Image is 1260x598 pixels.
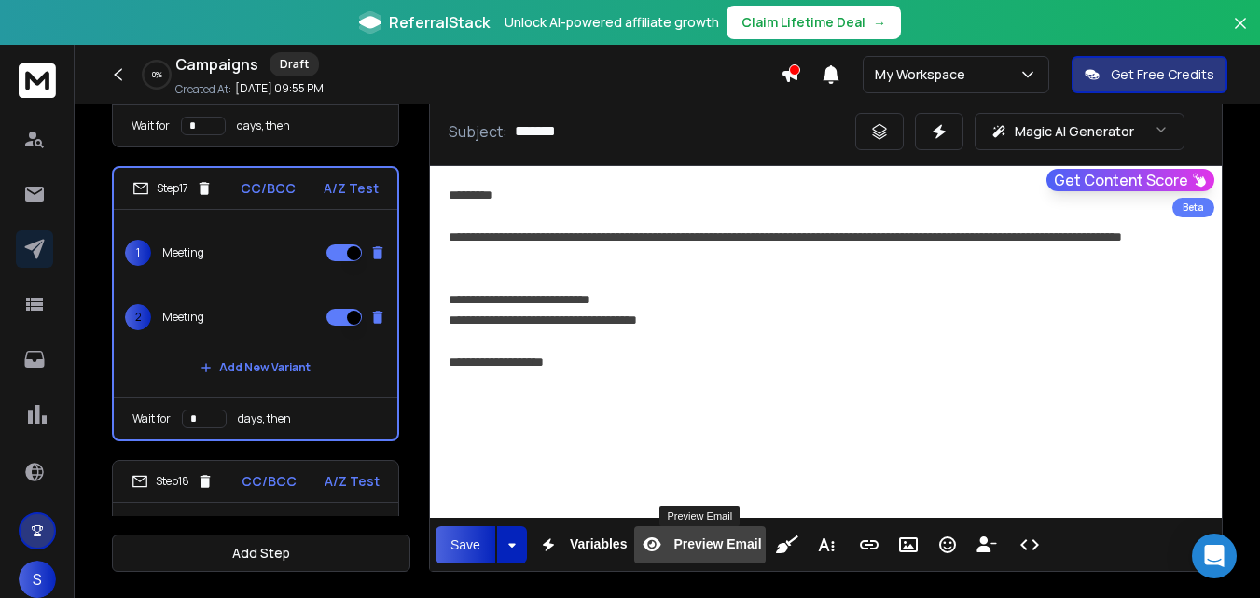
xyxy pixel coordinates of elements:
[132,180,213,197] div: Step 17
[19,561,56,598] button: S
[112,535,410,572] button: Add Step
[175,82,231,97] p: Created At:
[852,526,887,563] button: Insert Link (Ctrl+K)
[975,113,1184,150] button: Magic AI Generator
[162,245,204,260] p: Meeting
[270,52,319,76] div: Draft
[969,526,1004,563] button: Insert Unsubscribe Link
[112,166,399,441] li: Step17CC/BCCA/Z Test1Meeting2MeetingAdd New VariantWait fordays, then
[235,81,324,96] p: [DATE] 09:55 PM
[1111,65,1214,84] p: Get Free Credits
[389,11,490,34] span: ReferralStack
[1072,56,1227,93] button: Get Free Credits
[125,240,151,266] span: 1
[175,53,258,76] h1: Campaigns
[875,65,973,84] p: My Workspace
[124,514,387,566] p: Love to Chat?
[325,472,380,491] p: A/Z Test
[1046,169,1214,191] button: Get Content Score
[1015,122,1134,141] p: Magic AI Generator
[152,69,162,80] p: 0 %
[162,310,204,325] p: Meeting
[1228,11,1253,56] button: Close banner
[873,13,886,32] span: →
[670,536,765,552] span: Preview Email
[436,526,495,563] button: Save
[125,304,151,330] span: 2
[132,411,171,426] p: Wait for
[891,526,926,563] button: Insert Image (Ctrl+P)
[241,179,296,198] p: CC/BCC
[809,526,844,563] button: More Text
[634,526,765,563] button: Preview Email
[659,506,740,526] div: Preview Email
[242,472,297,491] p: CC/BCC
[1192,534,1237,578] div: Open Intercom Messenger
[769,526,805,563] button: Clean HTML
[324,179,379,198] p: A/Z Test
[531,526,631,563] button: Variables
[237,118,290,133] p: days, then
[186,349,325,386] button: Add New Variant
[449,120,507,143] p: Subject:
[1012,526,1047,563] button: Code View
[505,13,719,32] p: Unlock AI-powered affiliate growth
[727,6,901,39] button: Claim Lifetime Deal→
[238,411,291,426] p: days, then
[132,473,214,490] div: Step 18
[566,536,631,552] span: Variables
[1172,198,1214,217] div: Beta
[930,526,965,563] button: Emoticons
[132,118,170,133] p: Wait for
